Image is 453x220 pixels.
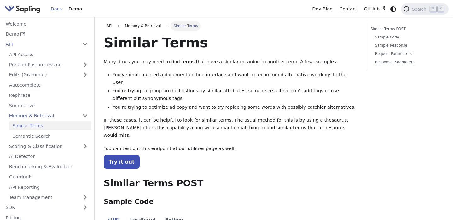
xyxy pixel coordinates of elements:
li: You've implemented a document editing interface and want to recommend alternative wordings to the... [113,71,357,86]
a: Summarize [6,101,91,110]
a: Similar Terms [9,121,91,130]
a: Semantic Search [9,131,91,141]
kbd: ⌘ [430,6,436,12]
a: Edits (Grammar) [6,70,91,79]
a: Memory & Retrieval [6,111,91,120]
h2: Similar Terms POST [104,178,357,189]
kbd: K [438,6,444,12]
span: API [107,24,112,28]
a: Scoring & Classification [6,142,91,151]
p: Many times you may need to find terms that have a similar meaning to another term. A few examples: [104,58,357,66]
a: AI Detector [6,152,91,161]
a: SDK [2,203,79,212]
a: Pre and Postprocessing [6,60,91,69]
img: Sapling.ai [4,4,40,14]
span: Similar Terms [171,21,201,30]
a: Contact [336,4,361,14]
h3: Sample Code [104,198,357,206]
p: You can test out this endpoint at our utilities page as well: [104,145,357,153]
h1: Similar Terms [104,34,357,51]
span: Search [410,7,430,12]
button: Search (Command+K) [401,3,448,15]
button: Collapse sidebar category 'API' [79,40,91,49]
a: Sample Response [375,43,439,49]
button: Expand sidebar category 'SDK' [79,203,91,212]
a: API [104,21,115,30]
a: Similar Terms POST [370,26,442,32]
a: Sapling.ai [4,4,43,14]
button: Switch between dark and light mode (currently system mode) [389,4,398,14]
a: Rephrase [6,91,91,100]
li: You're trying to optimize ad copy and want to try replacing some words with possibly catchier alt... [113,104,357,111]
a: API [2,40,79,49]
a: Team Management [6,193,91,202]
a: Response Parameters [375,59,439,65]
a: Guardrails [6,172,91,182]
a: Autocomplete [6,80,91,90]
a: API Reporting [6,182,91,192]
a: Docs [47,4,65,14]
a: GitHub [360,4,388,14]
a: Sample Code [375,34,439,40]
a: Dev Blog [309,4,336,14]
a: Welcome [2,19,91,28]
a: Try it out [104,155,140,169]
nav: Breadcrumbs [104,21,357,30]
span: Memory & Retrieval [122,21,164,30]
a: Demo [2,30,91,39]
li: You're trying to group product listings by similar attributes, some users either don't add tags o... [113,87,357,102]
a: Demo [65,4,85,14]
a: Benchmarking & Evaluation [6,162,91,171]
p: In these cases, it can be helpful to look for similar terms. The usual method for this is by usin... [104,117,357,139]
a: Request Parameters [375,51,439,57]
a: API Access [6,50,91,59]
